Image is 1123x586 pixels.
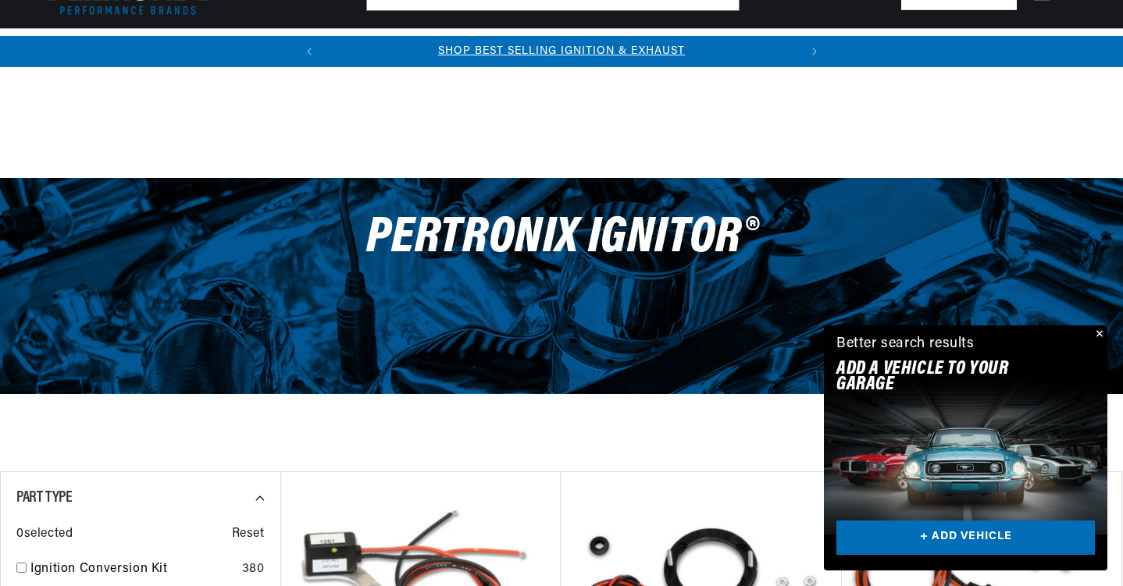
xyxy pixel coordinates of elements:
a: + ADD VEHICLE [836,520,1095,556]
summary: Product Support [989,29,1084,66]
summary: Spark Plug Wires [696,29,807,66]
summary: Headers, Exhausts & Components [294,29,493,66]
summary: Motorcycle [806,29,887,66]
div: Better search results [836,333,975,356]
h2: Add A VEHICLE to your garage [836,361,1056,393]
a: SHOP BEST SELLING IGNITION & EXHAUST [438,45,685,57]
div: Announcement [325,43,799,60]
button: Translation missing: en.sections.announcements.previous_announcement [294,36,325,67]
div: 1 of 2 [325,43,799,60]
summary: Ignition Conversions [39,29,165,66]
button: Close [1089,325,1107,344]
span: 0 selected [16,524,73,545]
span: Part Type [16,490,72,506]
summary: Coils & Distributors [165,29,294,66]
button: Translation missing: en.sections.announcements.next_announcement [799,36,830,67]
div: 380 [242,559,265,580]
span: PerTronix Ignitor® [366,213,758,264]
span: Reset [232,524,265,545]
summary: Engine Swaps [493,29,582,66]
a: Ignition Conversion Kit [30,559,236,580]
summary: Battery Products [582,29,696,66]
